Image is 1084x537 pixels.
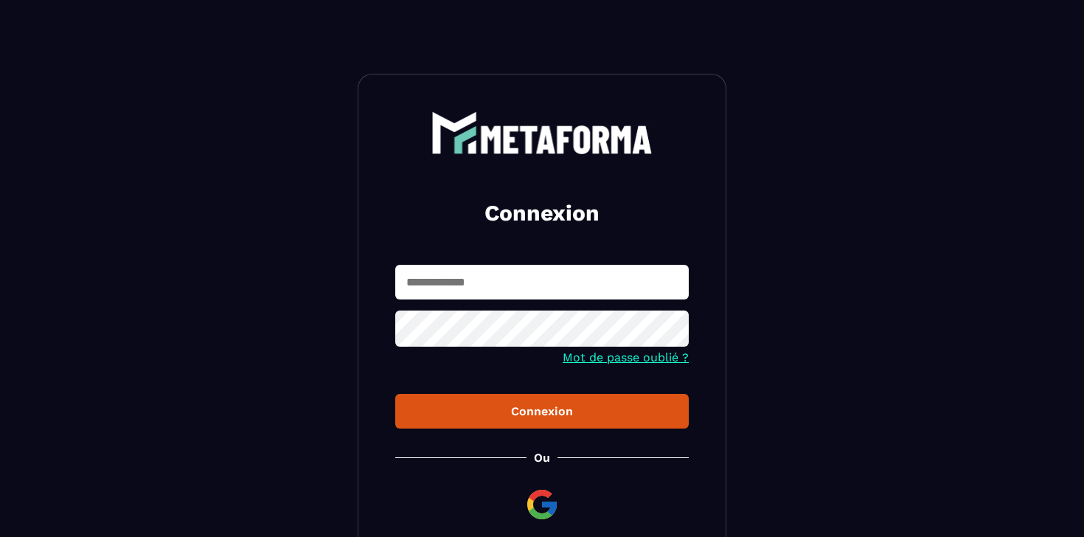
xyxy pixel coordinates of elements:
[431,111,653,154] img: logo
[407,404,677,418] div: Connexion
[563,350,689,364] a: Mot de passe oublié ?
[534,451,550,465] p: Ou
[413,198,671,228] h2: Connexion
[395,111,689,154] a: logo
[524,487,560,522] img: google
[395,394,689,429] button: Connexion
